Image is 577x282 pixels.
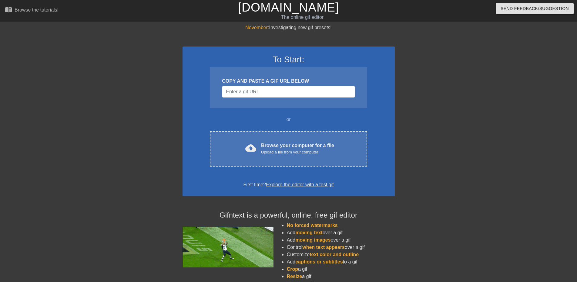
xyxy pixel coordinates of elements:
[245,25,269,30] span: November:
[287,266,395,273] li: a gif
[183,211,395,220] h4: Gifntext is a powerful, online, free gif editor
[287,258,395,266] li: Add to a gif
[501,5,569,12] span: Send Feedback/Suggestion
[287,267,298,272] span: Crop
[287,229,395,236] li: Add over a gif
[238,1,339,14] a: [DOMAIN_NAME]
[266,182,334,187] a: Explore the editor with a test gif
[261,149,334,155] div: Upload a file from your computer
[295,259,343,264] span: captions or subtitles
[496,3,574,14] button: Send Feedback/Suggestion
[190,181,387,188] div: First time?
[245,143,256,153] span: cloud_upload
[183,227,273,267] img: football_small.gif
[287,244,395,251] li: Control over a gif
[287,236,395,244] li: Add over a gif
[287,223,338,228] span: No forced watermarks
[261,142,334,155] div: Browse your computer for a file
[310,252,359,257] span: text color and outline
[195,14,409,21] div: The online gif editor
[222,86,355,98] input: Username
[287,273,395,280] li: a gif
[15,7,59,12] div: Browse the tutorials!
[295,230,323,235] span: moving text
[302,245,345,250] span: when text appears
[190,54,387,65] h3: To Start:
[287,251,395,258] li: Customize
[222,77,355,85] div: COPY AND PASTE A GIF URL BELOW
[183,24,395,31] div: Investigating new gif presets!
[198,116,379,123] div: or
[295,237,330,242] span: moving images
[5,6,12,13] span: menu_book
[5,6,59,15] a: Browse the tutorials!
[287,274,302,279] span: Resize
